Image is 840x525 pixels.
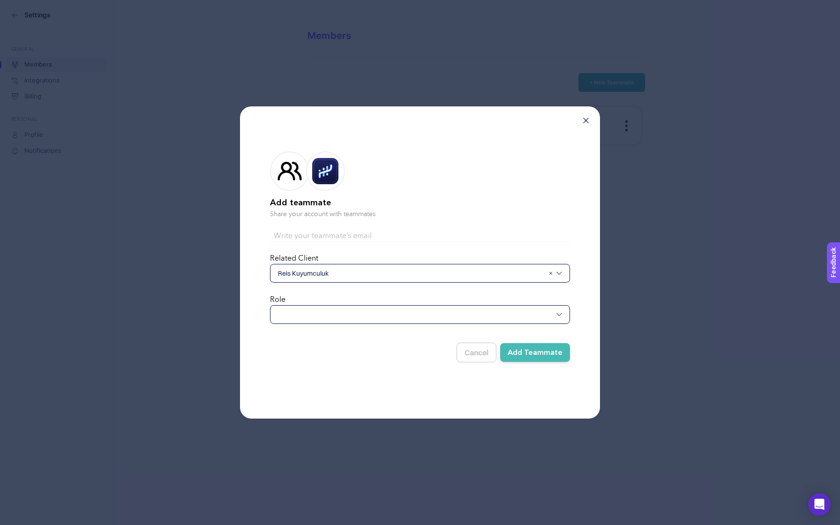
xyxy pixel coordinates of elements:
span: Reis Kuyumculuk [278,269,544,278]
span: Feedback [6,3,36,10]
div: Open Intercom Messenger [808,493,831,516]
button: Add Teammate [500,343,570,362]
label: Role [270,296,285,303]
h2: Add teammate [270,196,570,210]
p: Share your account with teammates [270,210,570,219]
input: Write your teammate’s email [270,230,570,241]
img: svg%3e [556,312,562,317]
img: svg%3e [556,270,562,276]
label: Related Client [270,255,318,262]
button: Cancel [457,343,496,362]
